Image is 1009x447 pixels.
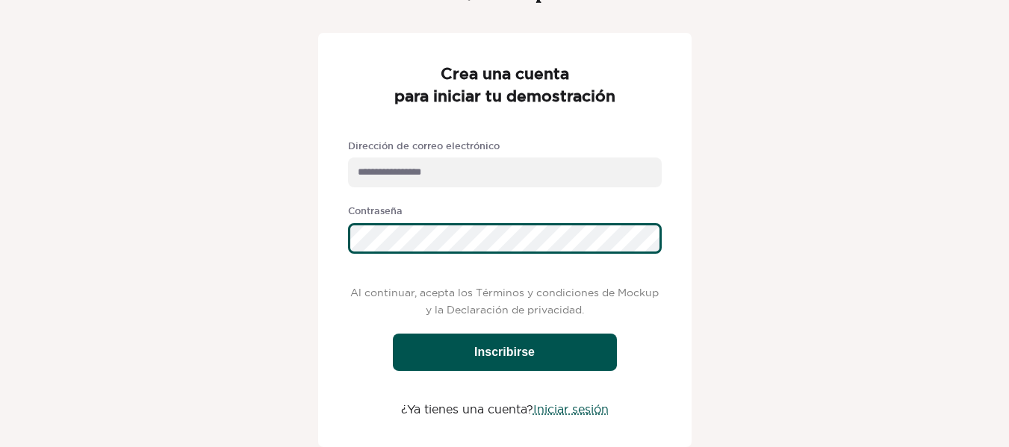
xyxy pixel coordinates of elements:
font: Dirección de correo electrónico [348,140,500,151]
font: Inscribirse [474,346,535,358]
font: ¿Ya tienes una cuenta? [401,402,533,416]
font: Contraseña [348,205,403,216]
a: Iniciar sesión [533,402,609,416]
font: para iniciar tu demostración [394,87,615,104]
font: Al continuar, acepta los Términos y condiciones de Mockup y la Declaración de privacidad. [350,287,659,316]
font: Crea una cuenta [441,65,569,82]
button: Inscribirse [393,334,617,371]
